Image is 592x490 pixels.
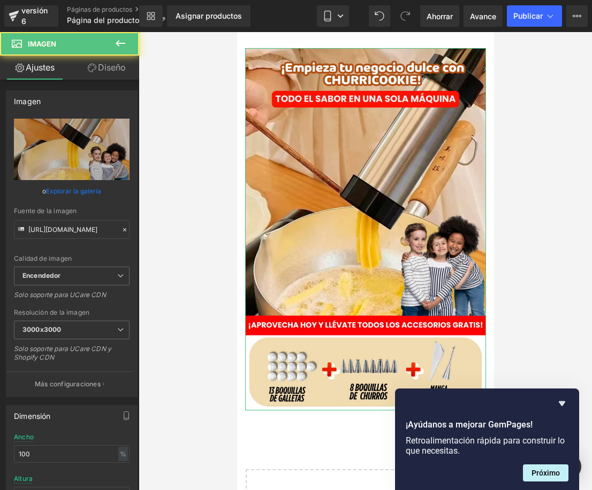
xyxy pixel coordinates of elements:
[14,254,72,262] font: Calidad de imagen
[394,5,416,27] button: Rehacer
[14,207,77,215] font: Fuente de la imagen
[470,12,496,21] font: Avance
[427,12,453,21] font: Ahorrar
[28,40,56,48] font: Imagen
[22,271,60,279] font: Encendedor
[139,5,163,27] a: Nueva Biblioteca
[14,308,89,316] font: Resolución de la imagen
[406,397,568,481] div: ¡Ayúdanos a mejorar GemPages!
[72,56,141,80] a: Diseño
[4,5,58,27] a: versión 6
[406,435,565,456] font: Retroalimentación rápida para construir lo que necesitas.
[6,371,133,396] button: Más configuraciones
[14,97,41,106] font: Imagen
[67,5,132,13] font: Páginas de productos
[67,15,203,25] font: Página del producto - [DATE] 16:31:06
[176,11,242,20] font: Asignar productos
[14,345,111,361] font: Solo soporte para UCare CDN y Shopify CDN
[369,5,390,27] button: Deshacer
[556,397,568,410] button: Ocultar encuesta
[35,380,101,388] font: Más configuraciones
[406,418,568,431] h2: ¡Ayúdanos a mejorar GemPages!
[14,220,130,239] input: Enlace
[523,464,568,481] button: Siguiente pregunta
[464,5,503,27] a: Avance
[22,325,61,333] font: 3000x3000
[507,5,562,27] button: Publicar
[42,187,46,195] font: o
[566,5,588,27] button: Más
[14,445,130,463] input: auto
[14,475,33,483] font: Altura
[14,291,106,299] font: Solo soporte para UCare CDN
[26,62,55,73] font: Ajustes
[513,11,543,20] font: Publicar
[120,450,126,458] font: %
[532,469,560,477] font: Próximo
[14,433,34,441] font: Ancho
[98,62,126,73] font: Diseño
[21,6,48,26] font: versión 6
[14,411,51,421] font: Dimensión
[67,5,174,14] a: Páginas de productos
[406,419,533,430] font: ¡Ayúdanos a mejorar GemPages!
[46,187,101,195] font: Explorar la galería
